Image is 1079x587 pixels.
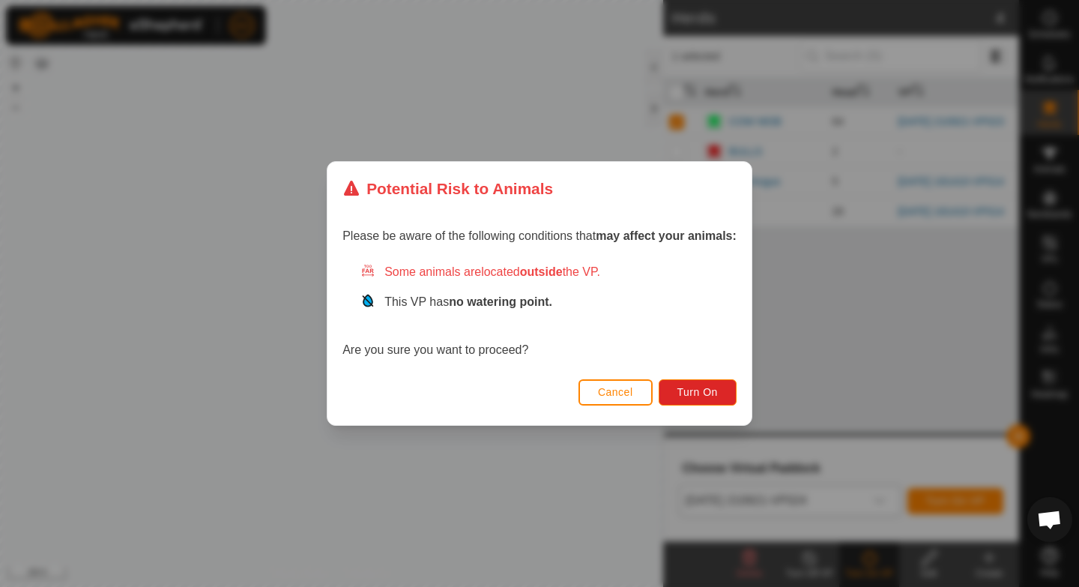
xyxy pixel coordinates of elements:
span: Turn On [677,386,718,398]
button: Cancel [578,379,653,406]
div: Are you sure you want to proceed? [342,263,737,359]
div: Some animals are [360,263,737,281]
a: Open chat [1027,497,1072,542]
span: Cancel [598,386,633,398]
span: located the VP. [481,265,600,278]
button: Turn On [659,379,737,406]
div: Potential Risk to Animals [342,177,553,200]
span: Please be aware of the following conditions that [342,229,737,242]
strong: may affect your animals: [596,229,737,242]
strong: outside [520,265,563,278]
strong: no watering point. [449,295,552,308]
span: This VP has [384,295,552,308]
